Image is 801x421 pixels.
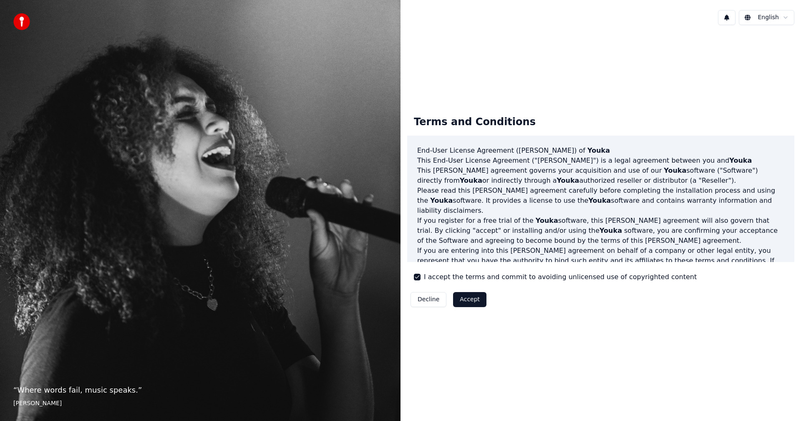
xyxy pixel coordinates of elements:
[536,217,558,224] span: Youka
[729,156,752,164] span: Youka
[587,146,610,154] span: Youka
[664,166,686,174] span: Youka
[417,246,784,286] p: If you are entering into this [PERSON_NAME] agreement on behalf of a company or other legal entit...
[557,176,579,184] span: Youka
[417,186,784,216] p: Please read this [PERSON_NAME] agreement carefully before completing the installation process and...
[460,176,482,184] span: Youka
[417,216,784,246] p: If you register for a free trial of the software, this [PERSON_NAME] agreement will also govern t...
[599,227,622,234] span: Youka
[407,109,542,136] div: Terms and Conditions
[453,292,486,307] button: Accept
[13,384,387,396] p: “ Where words fail, music speaks. ”
[411,292,446,307] button: Decline
[424,272,697,282] label: I accept the terms and commit to avoiding unlicensed use of copyrighted content
[430,197,453,204] span: Youka
[13,13,30,30] img: youka
[417,166,784,186] p: This [PERSON_NAME] agreement governs your acquisition and use of our software ("Software") direct...
[13,399,387,408] footer: [PERSON_NAME]
[417,146,784,156] h3: End-User License Agreement ([PERSON_NAME]) of
[417,156,784,166] p: This End-User License Agreement ("[PERSON_NAME]") is a legal agreement between you and
[588,197,611,204] span: Youka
